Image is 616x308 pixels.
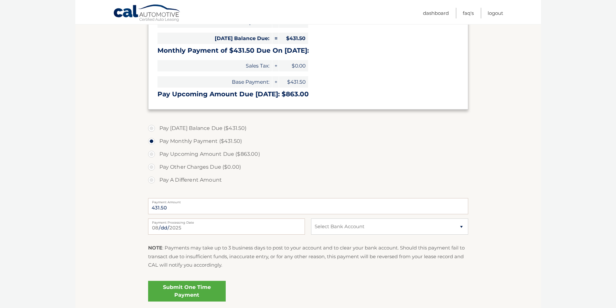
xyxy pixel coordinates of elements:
span: $0.00 [279,60,308,71]
a: FAQ's [463,8,474,18]
span: $431.50 [279,76,308,88]
label: Payment Amount [148,198,468,203]
span: + [272,60,279,71]
span: = [272,33,279,44]
label: Pay [DATE] Balance Due ($431.50) [148,122,468,135]
span: $431.50 [279,33,308,44]
span: Base Payment: [157,76,272,88]
input: Payment Date [148,218,305,235]
a: Dashboard [423,8,449,18]
label: Pay Other Charges Due ($0.00) [148,161,468,174]
h3: Monthly Payment of $431.50 Due On [DATE]: [157,47,459,55]
span: Sales Tax: [157,60,272,71]
a: Logout [488,8,503,18]
label: Pay A Different Amount [148,174,468,186]
label: Pay Upcoming Amount Due ($863.00) [148,148,468,161]
span: + [272,76,279,88]
label: Payment Processing Date [148,218,305,224]
a: Submit One Time Payment [148,281,226,302]
label: Pay Monthly Payment ($431.50) [148,135,468,148]
a: Cal Automotive [113,4,181,23]
strong: NOTE [148,245,162,251]
p: : Payments may take up to 3 business days to post to your account and to clear your bank account.... [148,244,468,269]
input: Payment Amount [148,198,468,214]
span: [DATE] Balance Due: [157,33,272,44]
h3: Pay Upcoming Amount Due [DATE]: $863.00 [157,90,459,98]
